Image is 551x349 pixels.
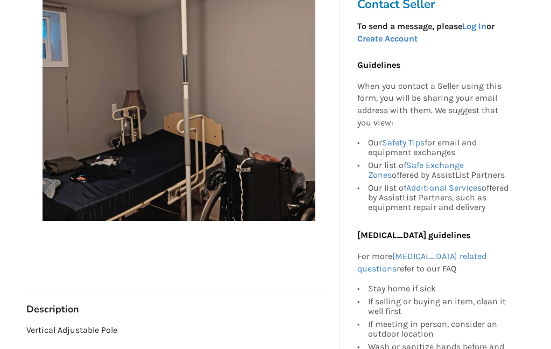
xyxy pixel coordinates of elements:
a: Safe Exchange Zones [368,160,464,180]
a: Additional Services [406,183,482,193]
div: Our list of offered by AssistList Partners, such as equipment repair and delivery [368,182,511,213]
a: Log In [462,22,486,32]
div: If meeting in person, consider an outdoor location [368,318,511,341]
p: When you contact a Seller using this form, you will be sharing your email address with them. We s... [357,81,511,130]
a: Create Account [357,34,418,44]
div: Stay home if sick [368,284,511,296]
strong: To send a message, please or [357,22,495,44]
b: Guidelines [357,60,400,71]
div: Our for email and equipment exchanges [368,138,511,159]
a: [MEDICAL_DATA] related questions [357,252,486,274]
p: For more refer to our FAQ [357,251,511,276]
a: Safety Tips [382,138,425,148]
div: If selling or buying an item, clean it well first [368,296,511,318]
b: [MEDICAL_DATA] guidelines [357,231,470,241]
h3: Description [26,304,331,316]
div: Our list of offered by AssistList Partners [368,159,511,182]
p: Vertical Adjustable Pole [26,325,331,337]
